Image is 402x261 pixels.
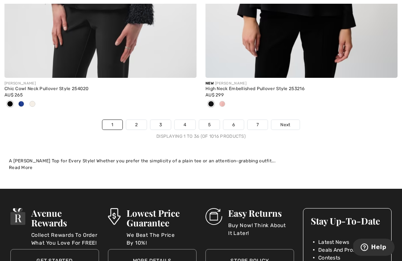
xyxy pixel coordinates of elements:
p: We Beat The Price By 10%! [127,231,197,246]
a: 4 [175,120,195,130]
span: Next [280,121,290,128]
h3: Avenue Rewards [31,208,99,227]
h3: Easy Returns [228,208,294,218]
img: Avenue Rewards [10,208,25,225]
a: 1 [102,120,122,130]
div: Chic Cowl Neck Pullover Style 254020 [4,86,197,92]
span: AU$ 265 [4,92,23,98]
span: AU$ 299 [205,92,224,98]
div: Royal Sapphire 163 [16,98,27,111]
div: High Neck Embellished Pullover Style 253216 [205,86,398,92]
a: 6 [223,120,244,130]
div: Antique rose [217,98,228,111]
span: New [205,81,214,86]
div: Winter White [27,98,38,111]
h3: Stay Up-To-Date [311,216,384,226]
a: 3 [150,120,171,130]
a: 2 [126,120,147,130]
p: Buy Now! Think About It Later! [228,222,294,236]
a: 7 [248,120,268,130]
a: 5 [199,120,220,130]
span: Latest News [318,238,349,246]
img: Easy Returns [205,208,222,225]
div: Black [205,98,217,111]
div: Black [4,98,16,111]
div: [PERSON_NAME] [4,81,197,86]
h3: Lowest Price Guarantee [127,208,197,227]
span: Read More [9,165,33,170]
span: Deals And Promotions [318,246,373,254]
div: A [PERSON_NAME] Top for Every Style! Whether you prefer the simplicity of a plain tee or an atten... [9,157,393,164]
div: [PERSON_NAME] [205,81,398,86]
p: Collect Rewards To Order What You Love For FREE! [31,231,99,246]
img: Lowest Price Guarantee [108,208,121,225]
iframe: Opens a widget where you can find more information [353,239,395,257]
a: Next [271,120,299,130]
